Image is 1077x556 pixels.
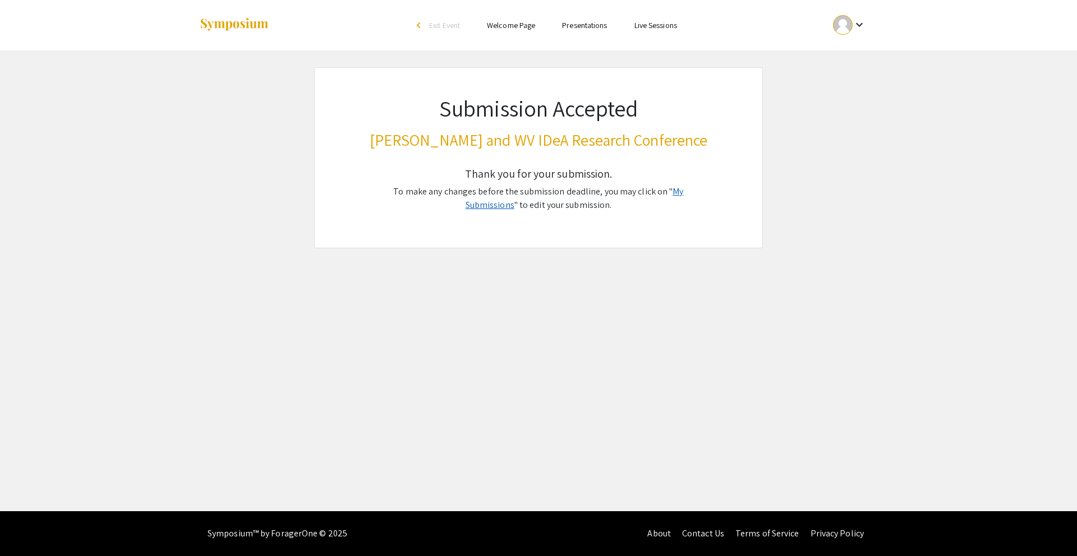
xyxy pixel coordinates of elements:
a: Live Sessions [634,20,677,30]
a: Terms of Service [735,527,799,539]
iframe: Chat [8,506,48,548]
span: Exit Event [429,20,460,30]
div: Symposium™ by ForagerOne © 2025 [208,511,347,556]
p: To make any changes before the submission deadline, you may click on " " to edit your submission. [369,185,708,212]
button: Expand account dropdown [821,12,878,38]
a: My Submissions [466,186,684,211]
a: Welcome Page [487,20,535,30]
img: Symposium by ForagerOne [199,17,269,33]
a: About [647,527,671,539]
h3: [PERSON_NAME] and WV IDeA Research Conference [369,131,708,150]
h5: Thank you for your submission. [369,167,708,180]
a: Privacy Policy [811,527,864,539]
a: Presentations [562,20,607,30]
a: Contact Us [682,527,724,539]
div: arrow_back_ios [417,22,424,29]
h1: Submission Accepted [369,95,708,122]
mat-icon: Expand account dropdown [853,18,866,31]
